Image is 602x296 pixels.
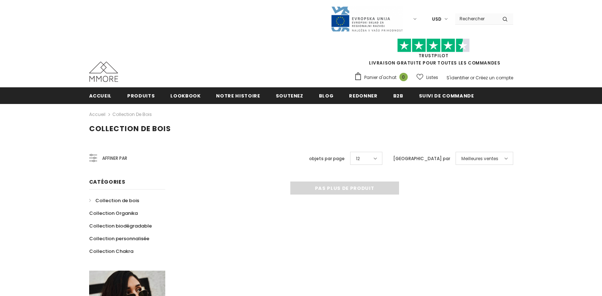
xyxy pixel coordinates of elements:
span: Affiner par [102,154,127,162]
span: Lookbook [170,92,200,99]
a: Lookbook [170,87,200,104]
a: Listes [416,71,438,84]
span: 0 [399,73,408,81]
a: Collection Organika [89,207,138,220]
span: Listes [426,74,438,81]
a: TrustPilot [419,53,449,59]
span: B2B [393,92,403,99]
span: Accueil [89,92,112,99]
a: Accueil [89,87,112,104]
span: 12 [356,155,360,162]
a: soutenez [276,87,303,104]
a: Collection Chakra [89,245,133,258]
span: Meilleures ventes [461,155,498,162]
a: Collection personnalisée [89,232,149,245]
span: Panier d'achat [364,74,397,81]
span: Collection Chakra [89,248,133,255]
span: Suivi de commande [419,92,474,99]
input: Search Site [455,13,497,24]
a: Produits [127,87,155,104]
a: Javni Razpis [331,16,403,22]
a: Collection de bois [89,194,139,207]
a: Collection biodégradable [89,220,152,232]
img: Cas MMORE [89,62,118,82]
label: [GEOGRAPHIC_DATA] par [393,155,450,162]
span: Collection biodégradable [89,222,152,229]
a: Créez un compte [476,75,513,81]
a: Suivi de commande [419,87,474,104]
span: Collection de bois [95,197,139,204]
span: LIVRAISON GRATUITE POUR TOUTES LES COMMANDES [354,42,513,66]
span: Notre histoire [216,92,260,99]
span: Collection personnalisée [89,235,149,242]
img: Faites confiance aux étoiles pilotes [397,38,470,53]
span: Redonner [349,92,377,99]
span: soutenez [276,92,303,99]
a: Notre histoire [216,87,260,104]
a: Blog [319,87,334,104]
img: Javni Razpis [331,6,403,32]
label: objets par page [309,155,345,162]
a: Redonner [349,87,377,104]
span: Collection Organika [89,210,138,217]
a: Collection de bois [112,111,152,117]
a: Panier d'achat 0 [354,72,411,83]
a: Accueil [89,110,105,119]
span: USD [432,16,441,23]
a: S'identifier [447,75,469,81]
span: Catégories [89,178,125,185]
span: Produits [127,92,155,99]
span: or [470,75,474,81]
a: B2B [393,87,403,104]
span: Blog [319,92,334,99]
span: Collection de bois [89,124,171,134]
